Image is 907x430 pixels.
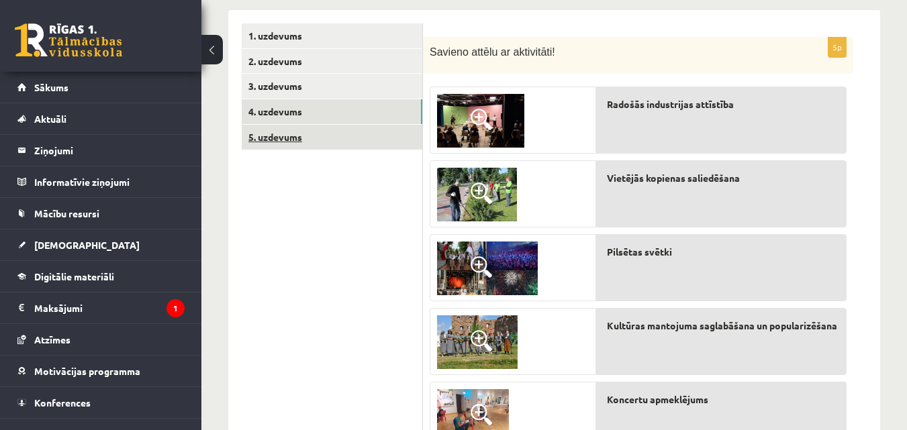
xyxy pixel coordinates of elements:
[34,207,99,219] span: Mācību resursi
[34,166,185,197] legend: Informatīvie ziņojumi
[242,125,422,150] a: 5. uzdevums
[17,324,185,355] a: Atzīmes
[17,387,185,418] a: Konferences
[437,315,518,369] img: 3.png
[828,36,847,58] p: 5p
[437,168,517,221] img: 1.png
[437,241,538,295] img: 5.jpg
[17,135,185,166] a: Ziņojumi
[15,23,122,57] a: Rīgas 1. Tālmācības vidusskola
[34,365,140,377] span: Motivācijas programma
[607,319,837,333] span: Kultūras mantojuma saglabāšana un popularizēšana
[607,392,708,407] span: Koncertu apmeklējums
[17,72,185,103] a: Sākums
[17,261,185,292] a: Digitālie materiāli
[17,356,185,386] a: Motivācijas programma
[17,166,185,197] a: Informatīvie ziņojumi
[242,99,422,124] a: 4. uzdevums
[34,81,68,93] span: Sākums
[34,135,185,166] legend: Ziņojumi
[242,49,422,74] a: 2. uzdevums
[242,23,422,48] a: 1. uzdevums
[34,239,140,251] span: [DEMOGRAPHIC_DATA]
[34,113,66,125] span: Aktuāli
[607,171,740,185] span: Vietējās kopienas saliedēšana
[17,292,185,323] a: Maksājumi1
[166,299,185,317] i: 1
[17,103,185,134] a: Aktuāli
[17,229,185,260] a: [DEMOGRAPHIC_DATA]
[34,270,114,282] span: Digitālie materiāli
[17,198,185,229] a: Mācību resursi
[437,94,524,148] img: 4.jpg
[607,245,672,259] span: Pilsētas svētki
[34,292,185,323] legend: Maksājumi
[242,74,422,99] a: 3. uzdevums
[430,46,555,58] span: Savieno attēlu ar aktivitāti!
[34,333,70,345] span: Atzīmes
[34,396,91,409] span: Konferences
[607,97,734,111] span: Radošās industrijas attīstība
